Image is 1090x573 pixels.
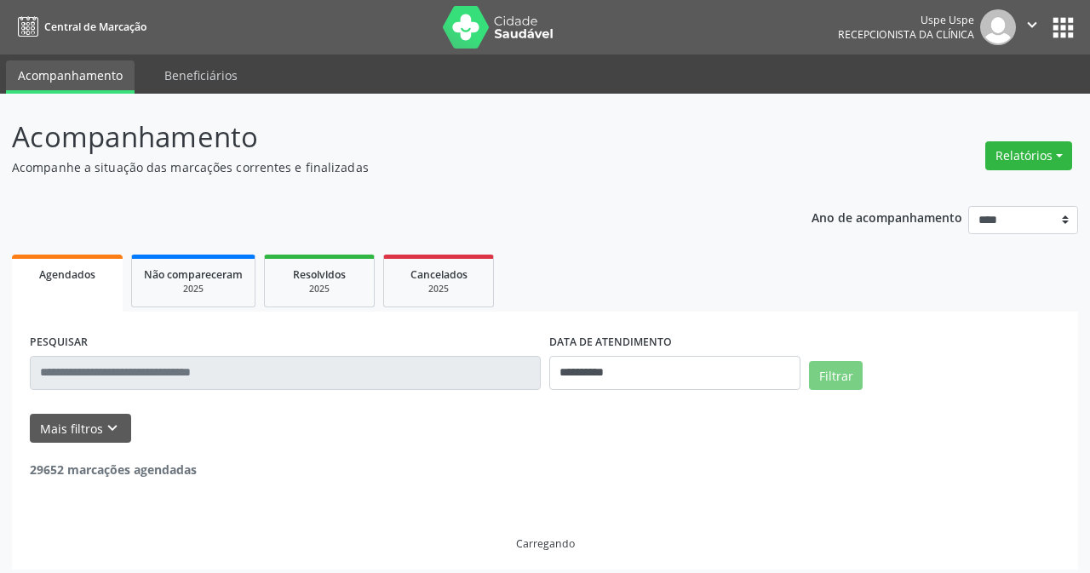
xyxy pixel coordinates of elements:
button: Mais filtroskeyboard_arrow_down [30,414,131,444]
span: Recepcionista da clínica [838,27,974,42]
button:  [1016,9,1048,45]
span: Agendados [39,267,95,282]
span: Resolvidos [293,267,346,282]
p: Ano de acompanhamento [812,206,962,227]
img: img [980,9,1016,45]
div: 2025 [144,283,243,295]
button: Relatórios [985,141,1072,170]
div: Uspe Uspe [838,13,974,27]
strong: 29652 marcações agendadas [30,461,197,478]
a: Central de Marcação [12,13,146,41]
button: apps [1048,13,1078,43]
div: 2025 [396,283,481,295]
a: Acompanhamento [6,60,135,94]
i:  [1023,15,1041,34]
div: 2025 [277,283,362,295]
button: Filtrar [809,361,863,390]
label: DATA DE ATENDIMENTO [549,329,672,356]
div: Carregando [516,536,575,551]
span: Não compareceram [144,267,243,282]
span: Central de Marcação [44,20,146,34]
p: Acompanhe a situação das marcações correntes e finalizadas [12,158,758,176]
i: keyboard_arrow_down [103,419,122,438]
span: Cancelados [410,267,468,282]
p: Acompanhamento [12,116,758,158]
a: Beneficiários [152,60,250,90]
label: PESQUISAR [30,329,88,356]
